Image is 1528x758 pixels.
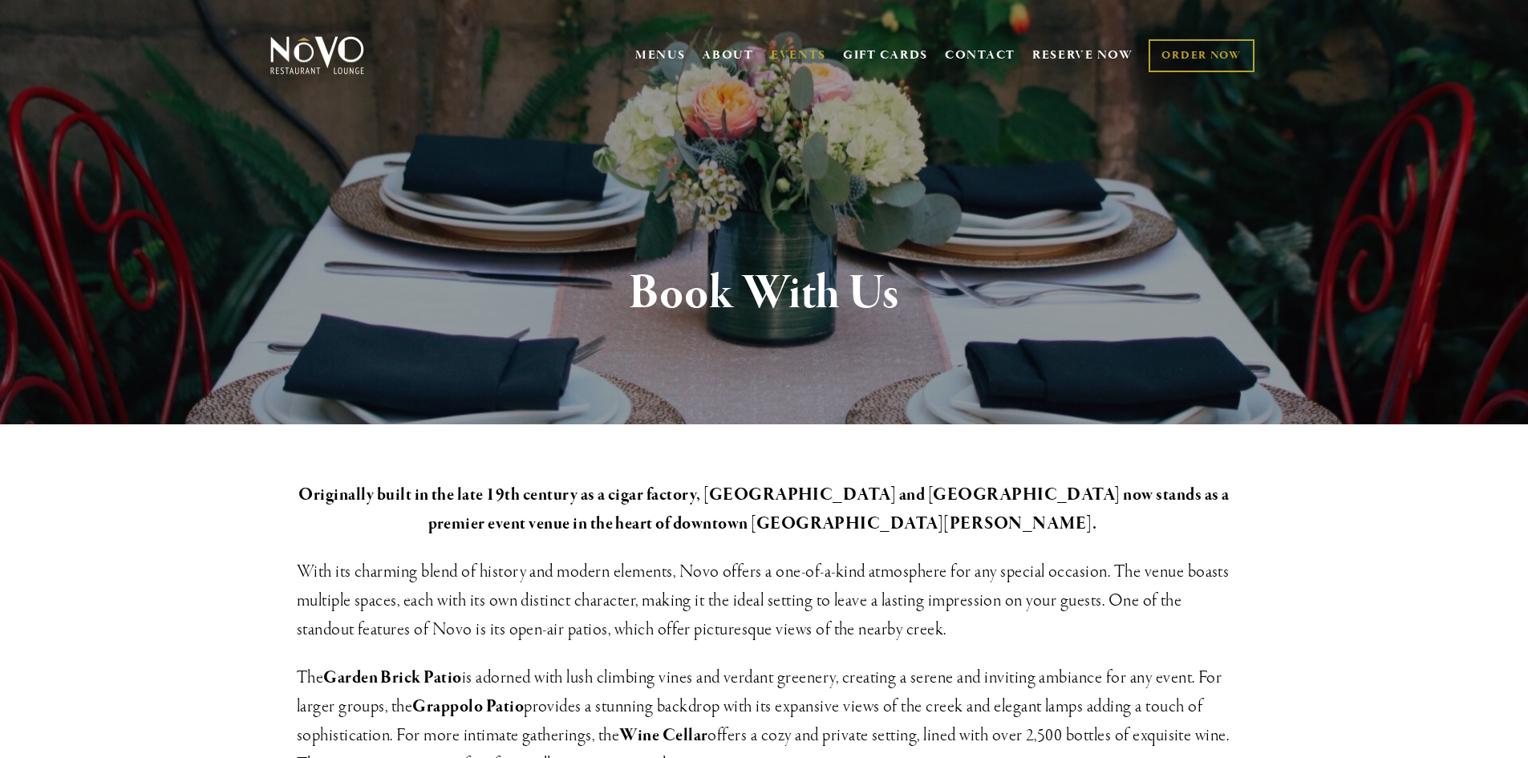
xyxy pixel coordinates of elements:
strong: Wine Cellar [619,724,707,747]
a: RESERVE NOW [1032,40,1133,71]
a: CONTACT [945,40,1015,71]
strong: Originally built in the late 19th century as a cigar factory, [GEOGRAPHIC_DATA] and [GEOGRAPHIC_D... [298,484,1232,535]
a: ABOUT [702,47,754,63]
img: Novo Restaurant &amp; Lounge [267,35,367,75]
a: EVENTS [771,47,826,63]
strong: Book With Us [629,263,899,324]
h3: With its charming blend of history and modern elements, Novo offers a one-of-a-kind atmosphere fo... [297,557,1232,644]
strong: Grappolo Patio [412,695,524,718]
a: GIFT CARDS [843,40,928,71]
strong: Garden Brick Patio [323,667,462,689]
a: MENUS [635,47,686,63]
a: ORDER NOW [1149,39,1254,72]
